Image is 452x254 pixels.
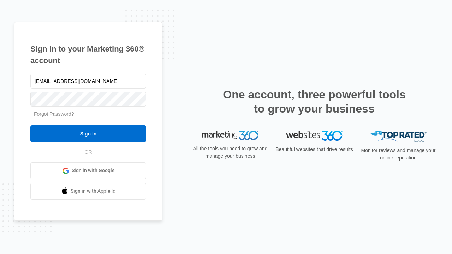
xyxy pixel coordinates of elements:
[30,74,146,89] input: Email
[286,131,343,141] img: Websites 360
[34,111,74,117] a: Forgot Password?
[30,43,146,66] h1: Sign in to your Marketing 360® account
[359,147,438,162] p: Monitor reviews and manage your online reputation
[30,183,146,200] a: Sign in with Apple Id
[71,187,116,195] span: Sign in with Apple Id
[30,162,146,179] a: Sign in with Google
[80,149,97,156] span: OR
[275,146,354,153] p: Beautiful websites that drive results
[191,145,270,160] p: All the tools you need to grow and manage your business
[202,131,258,140] img: Marketing 360
[72,167,115,174] span: Sign in with Google
[30,125,146,142] input: Sign In
[221,87,408,116] h2: One account, three powerful tools to grow your business
[370,131,427,142] img: Top Rated Local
